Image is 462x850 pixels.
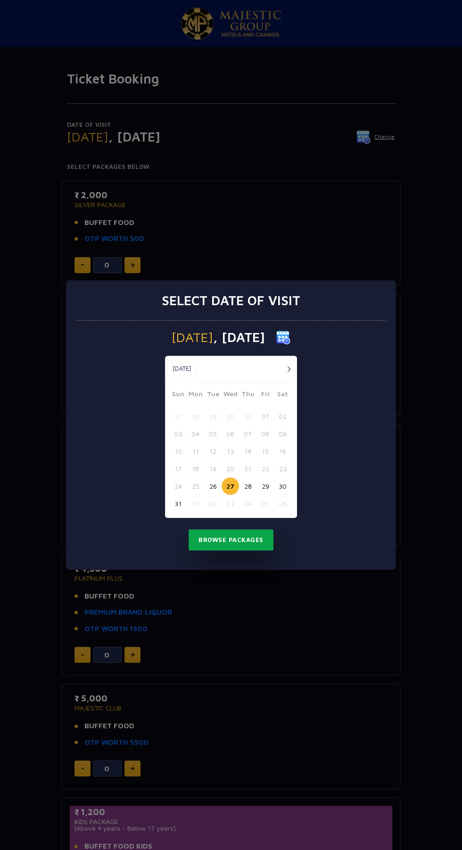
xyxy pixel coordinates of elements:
span: Wed [222,389,239,402]
button: 14 [239,442,256,460]
button: 27 [169,408,187,425]
button: 28 [239,477,256,495]
button: 03 [169,425,187,442]
span: Thu [239,389,256,402]
button: 26 [204,477,222,495]
button: 04 [187,425,204,442]
span: Sat [274,389,291,402]
button: 23 [274,460,291,477]
button: 16 [274,442,291,460]
button: 15 [256,442,274,460]
button: 02 [274,408,291,425]
button: 05 [256,495,274,512]
button: 21 [239,460,256,477]
button: 04 [239,495,256,512]
img: calender icon [276,330,290,344]
button: 17 [169,460,187,477]
button: 25 [187,477,204,495]
button: 08 [256,425,274,442]
button: 12 [204,442,222,460]
button: 09 [274,425,291,442]
button: 07 [239,425,256,442]
button: 01 [256,408,274,425]
button: 22 [256,460,274,477]
button: 19 [204,460,222,477]
button: 11 [187,442,204,460]
button: 31 [169,495,187,512]
button: 18 [187,460,204,477]
button: 30 [274,477,291,495]
h3: Select date of visit [162,292,300,308]
button: 24 [169,477,187,495]
span: Mon [187,389,204,402]
button: 01 [187,495,204,512]
button: 06 [274,495,291,512]
button: Browse Packages [189,529,273,551]
button: 10 [169,442,187,460]
span: Fri [256,389,274,402]
button: 28 [187,408,204,425]
button: 20 [222,460,239,477]
button: 13 [222,442,239,460]
button: 30 [222,408,239,425]
button: 31 [239,408,256,425]
button: [DATE] [167,362,196,376]
button: 29 [204,408,222,425]
button: 03 [222,495,239,512]
span: [DATE] [172,331,213,344]
button: 02 [204,495,222,512]
button: 06 [222,425,239,442]
button: 27 [222,477,239,495]
span: , [DATE] [213,331,265,344]
button: 29 [256,477,274,495]
button: 05 [204,425,222,442]
span: Tue [204,389,222,402]
span: Sun [169,389,187,402]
